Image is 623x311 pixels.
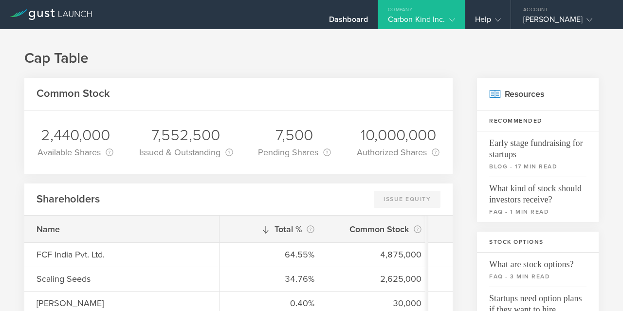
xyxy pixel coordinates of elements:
div: 30,000 [339,297,421,310]
div: Help [475,15,501,29]
div: 0.40% [232,297,314,310]
small: faq - 3 min read [489,272,586,281]
div: 4,875,000 [339,248,421,261]
div: Authorized Shares [357,146,440,159]
div: 7,552,500 [139,125,232,146]
small: blog - 17 min read [489,162,586,171]
span: What kind of stock should investors receive? [489,177,586,205]
div: 2,625,000 [339,273,421,285]
a: Early stage fundraising for startupsblog - 17 min read [477,131,599,177]
div: Dashboard [329,15,368,29]
h2: Resources [477,78,599,110]
iframe: Chat Widget [574,264,623,311]
span: Early stage fundraising for startups [489,131,586,160]
div: Common Stock [339,222,421,236]
h3: Stock Options [477,232,599,253]
div: Name [37,223,207,236]
div: Total % [232,222,314,236]
h2: Common Stock [37,87,110,101]
div: Available Shares [37,146,113,159]
a: What kind of stock should investors receive?faq - 1 min read [477,177,599,222]
h3: Recommended [477,110,599,131]
h1: Cap Table [24,49,599,68]
div: 64.55% [232,248,314,261]
div: [PERSON_NAME] [37,297,207,310]
div: Scaling Seeds [37,273,207,285]
div: 7,500 [258,125,331,146]
div: [PERSON_NAME] [523,15,606,29]
span: What are stock options? [489,253,586,270]
div: Pending Shares [258,146,331,159]
a: What are stock options?faq - 3 min read [477,253,599,287]
h2: Shareholders [37,192,100,206]
div: 34.76% [232,273,314,285]
div: Issued & Outstanding [139,146,232,159]
div: 2,440,000 [37,125,113,146]
div: Carbon Kind Inc. [388,15,455,29]
small: faq - 1 min read [489,207,586,216]
div: 10,000,000 [357,125,440,146]
div: FCF India Pvt. Ltd. [37,248,207,261]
